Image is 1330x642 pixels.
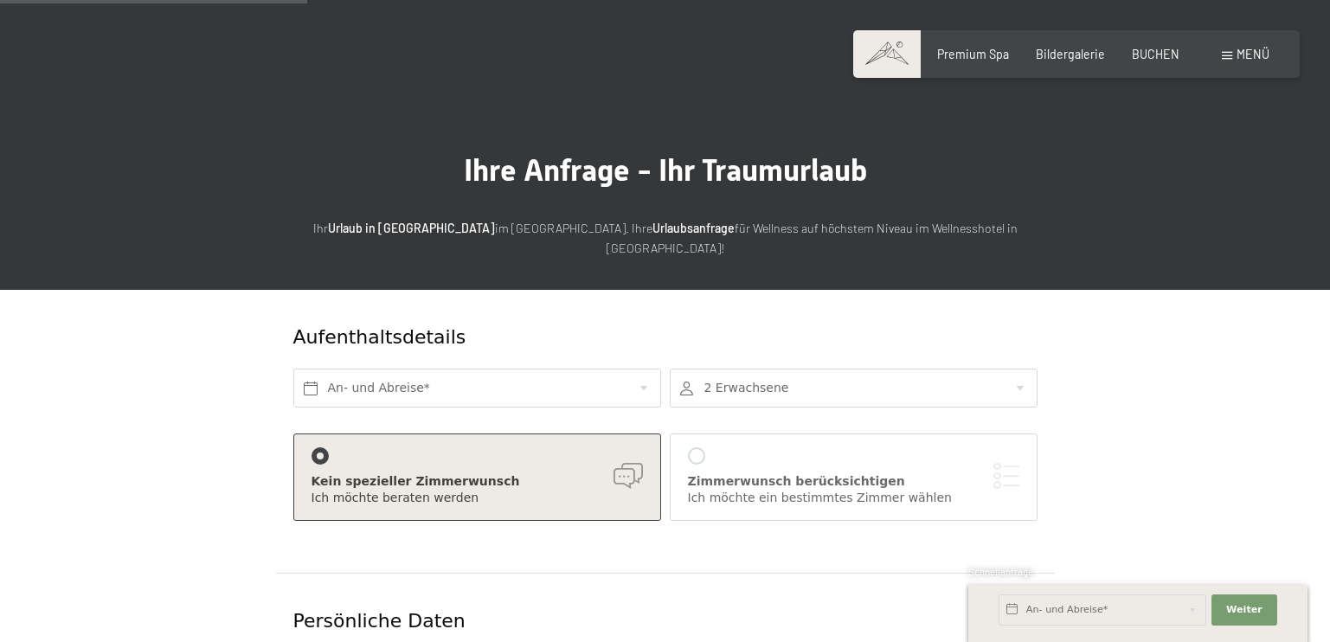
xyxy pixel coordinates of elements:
span: Menü [1237,47,1269,61]
div: Kein spezieller Zimmerwunsch [312,473,643,491]
strong: Urlaubsanfrage [652,221,735,235]
a: Bildergalerie [1036,47,1105,61]
a: BUCHEN [1132,47,1179,61]
span: Schnellanfrage [968,566,1033,577]
button: Weiter [1211,594,1277,626]
div: Zimmerwunsch berücksichtigen [688,473,1019,491]
div: Aufenthaltsdetails [293,324,912,351]
span: Weiter [1226,603,1263,617]
p: Ihr im [GEOGRAPHIC_DATA]. Ihre für Wellness auf höchstem Niveau im Wellnesshotel in [GEOGRAPHIC_D... [285,219,1046,258]
div: Persönliche Daten [293,608,1038,635]
div: Ich möchte beraten werden [312,490,643,507]
a: Premium Spa [937,47,1009,61]
strong: Urlaub in [GEOGRAPHIC_DATA] [328,221,495,235]
div: Ich möchte ein bestimmtes Zimmer wählen [688,490,1019,507]
span: Ihre Anfrage - Ihr Traumurlaub [464,152,867,188]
